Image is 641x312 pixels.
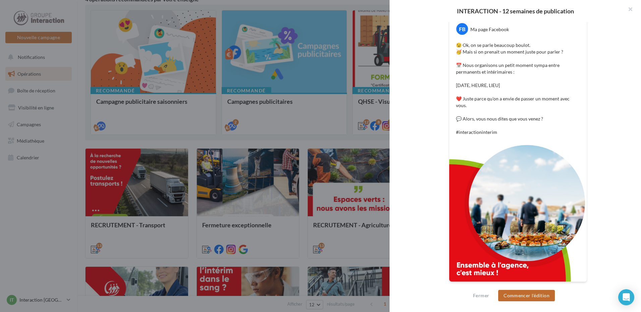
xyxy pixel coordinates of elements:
[449,282,587,291] div: La prévisualisation est non-contractuelle
[400,8,630,14] div: INTERACTION - 12 semaines de publication
[456,42,580,136] p: 😉 Ok, on se parle beaucoup boulot. 🥳 Mais si on prenait un moment juste pour parler ? 📅 Nous orga...
[470,292,492,300] button: Fermer
[470,26,509,33] div: Ma page Facebook
[618,289,634,305] div: Open Intercom Messenger
[456,23,468,35] div: FB
[498,290,555,301] button: Commencer l'édition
